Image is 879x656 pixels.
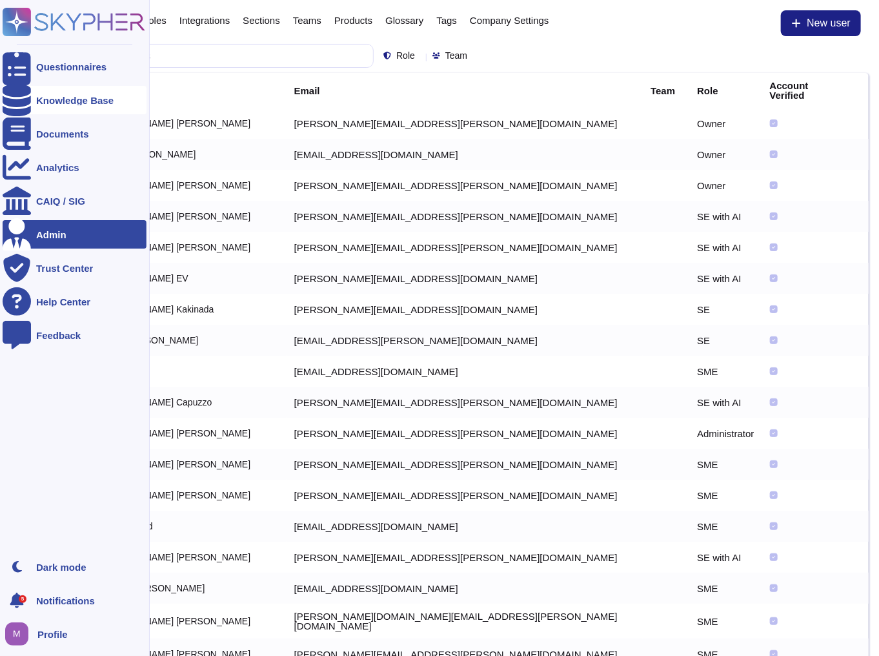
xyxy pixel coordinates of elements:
a: CAIQ / SIG [3,187,146,215]
span: [PERSON_NAME] Kakinada [99,305,214,314]
div: Documents [36,129,89,139]
span: Roles [141,15,166,25]
a: Documents [3,119,146,148]
td: Owner [689,139,762,170]
input: Search by keywords [51,45,373,67]
td: SME [689,604,762,639]
div: CAIQ / SIG [36,196,85,206]
span: Company Settings [470,15,549,25]
div: Admin [36,230,66,240]
span: [PERSON_NAME] [PERSON_NAME] [99,119,250,128]
td: [PERSON_NAME][EMAIL_ADDRESS][PERSON_NAME][DOMAIN_NAME] [287,170,643,201]
button: user [3,620,37,648]
td: [PERSON_NAME][EMAIL_ADDRESS][PERSON_NAME][DOMAIN_NAME] [287,201,643,232]
a: Admin [3,220,146,249]
td: SME [689,511,762,542]
td: SME [689,573,762,604]
td: SME [689,449,762,480]
span: [PERSON_NAME] [PERSON_NAME] [99,181,250,190]
img: user [5,622,28,646]
div: Trust Center [36,263,93,273]
td: SE with AI [689,387,762,418]
td: [PERSON_NAME][EMAIL_ADDRESS][PERSON_NAME][DOMAIN_NAME] [287,418,643,449]
td: [PERSON_NAME][EMAIL_ADDRESS][PERSON_NAME][DOMAIN_NAME] [287,542,643,573]
span: Teams [293,15,321,25]
td: [PERSON_NAME][EMAIL_ADDRESS][PERSON_NAME][DOMAIN_NAME] [287,108,643,139]
a: Help Center [3,287,146,316]
div: Analytics [36,163,79,172]
span: Notifications [36,596,95,606]
div: Questionnaires [36,62,106,72]
a: Analytics [3,153,146,181]
td: SE with AI [689,263,762,294]
td: [EMAIL_ADDRESS][DOMAIN_NAME] [287,356,643,387]
span: Team [445,51,467,60]
td: Owner [689,108,762,139]
td: SME [689,480,762,511]
span: Antoan [PERSON_NAME] [99,584,205,593]
td: [PERSON_NAME][EMAIL_ADDRESS][PERSON_NAME][DOMAIN_NAME] [287,480,643,511]
span: New user [807,18,851,28]
span: [PERSON_NAME] [PERSON_NAME] [99,243,250,252]
td: SE with AI [689,201,762,232]
button: New user [781,10,861,36]
span: Integrations [179,15,230,25]
div: 5 [19,595,26,603]
span: Tags [436,15,457,25]
td: [EMAIL_ADDRESS][DOMAIN_NAME] [287,511,643,542]
td: [EMAIL_ADDRESS][PERSON_NAME][DOMAIN_NAME] [287,325,643,356]
a: Knowledge Base [3,86,146,114]
span: [PERSON_NAME] EV [99,274,188,283]
td: [EMAIL_ADDRESS][DOMAIN_NAME] [287,139,643,170]
span: Sections [243,15,280,25]
div: Help Center [36,297,90,307]
a: Feedback [3,321,146,349]
span: Profile [37,630,68,639]
a: Questionnaires [3,52,146,81]
a: Trust Center [3,254,146,282]
div: Feedback [36,331,81,340]
td: [PERSON_NAME][DOMAIN_NAME][EMAIL_ADDRESS][PERSON_NAME][DOMAIN_NAME] [287,604,643,639]
td: SE [689,325,762,356]
span: [PERSON_NAME] [PERSON_NAME] [99,553,250,562]
span: Glossary [385,15,423,25]
span: Products [334,15,372,25]
span: [PERSON_NAME] [PERSON_NAME] [99,429,250,438]
div: Knowledge Base [36,96,114,105]
td: [PERSON_NAME][EMAIL_ADDRESS][PERSON_NAME][DOMAIN_NAME] [287,449,643,480]
span: [PERSON_NAME] [PERSON_NAME] [99,491,250,500]
td: [PERSON_NAME][EMAIL_ADDRESS][PERSON_NAME][DOMAIN_NAME] [287,387,643,418]
td: [PERSON_NAME][EMAIL_ADDRESS][DOMAIN_NAME] [287,263,643,294]
span: [PERSON_NAME] [PERSON_NAME] [99,212,250,221]
td: [PERSON_NAME][EMAIL_ADDRESS][DOMAIN_NAME] [287,294,643,325]
td: SE with AI [689,542,762,573]
span: [PERSON_NAME] [PERSON_NAME] [99,460,250,469]
td: [EMAIL_ADDRESS][DOMAIN_NAME] [287,573,643,604]
span: [PERSON_NAME] [PERSON_NAME] [99,617,250,626]
td: [PERSON_NAME][EMAIL_ADDRESS][PERSON_NAME][DOMAIN_NAME] [287,232,643,263]
td: SE with AI [689,232,762,263]
td: Administrator [689,418,762,449]
span: [PERSON_NAME] Capuzzo [99,398,212,407]
td: SE [689,294,762,325]
div: Dark mode [36,562,86,572]
td: Owner [689,170,762,201]
span: Role [396,51,415,60]
td: SME [689,356,762,387]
